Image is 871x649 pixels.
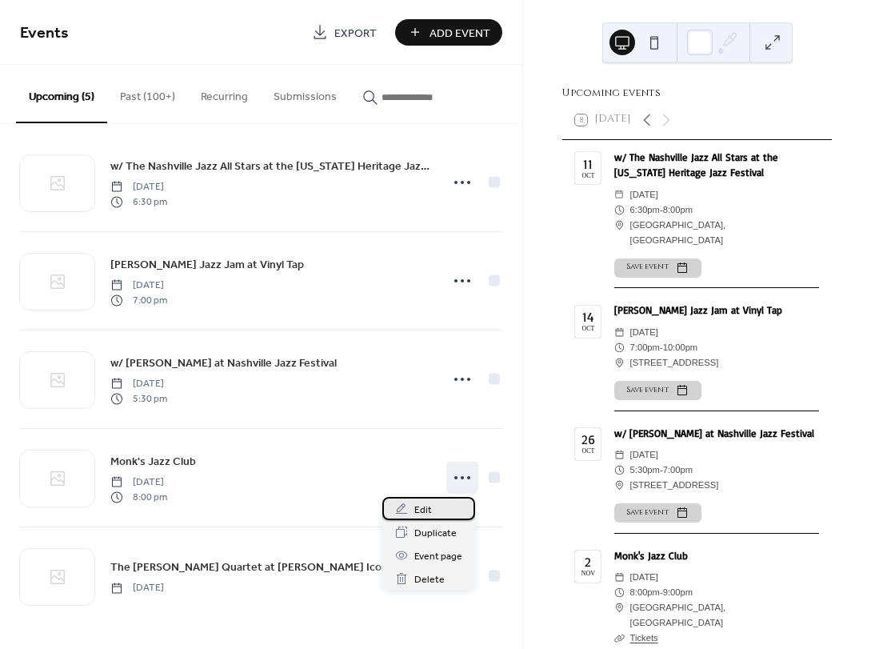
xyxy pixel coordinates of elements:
div: w/ [PERSON_NAME] at Nashville Jazz Festival [614,426,819,441]
div: ​ [614,447,625,463]
span: 5:30pm [630,463,660,478]
button: Save event [614,503,701,523]
span: [DATE] [110,581,164,595]
a: Monk's Jazz Club [110,452,196,471]
span: Export [334,25,377,42]
span: 7:00pm [663,463,693,478]
div: ​ [614,478,625,493]
span: Monk's Jazz Club [110,454,196,471]
span: [STREET_ADDRESS] [630,355,719,371]
div: ​ [614,187,625,202]
span: [DATE] [110,475,167,490]
button: Recurring [188,65,261,122]
span: Duplicate [414,525,457,542]
span: 6:30pm [630,202,660,218]
button: Add Event [395,19,502,46]
span: w/ The Nashville Jazz All Stars at the [US_STATE] Heritage Jazz Festival [110,158,430,175]
a: w/ The Nashville Jazz All Stars at the [US_STATE] Heritage Jazz Festival [110,157,430,175]
span: 7:00pm [630,340,660,355]
span: [DATE] [110,278,167,293]
div: ​ [614,631,625,646]
a: Monk's Jazz Club [614,549,688,562]
span: [DATE] [110,180,167,194]
button: Past (100+) [107,65,188,122]
span: w/ [PERSON_NAME] at Nashville Jazz Festival [110,355,337,372]
span: Event page [414,548,462,565]
button: Save event [614,381,701,400]
span: 8:00pm [630,585,660,600]
span: 6:30 pm [110,194,167,209]
div: ​ [614,570,625,585]
span: [GEOGRAPHIC_DATA], [GEOGRAPHIC_DATA] [630,600,819,631]
div: Oct [581,326,594,332]
div: ​ [614,218,625,233]
span: Edit [414,502,432,519]
span: [DATE] [630,187,658,202]
span: Delete [414,571,445,588]
span: 8:00 pm [110,490,167,504]
span: [DATE] [630,447,658,463]
div: w/ The Nashville Jazz All Stars at the [US_STATE] Heritage Jazz Festival [614,150,819,180]
div: Oct [581,448,594,455]
div: ​ [614,355,625,371]
div: ​ [614,463,625,478]
span: [DATE] [630,325,658,340]
span: - [660,463,663,478]
div: ​ [614,585,625,600]
button: Save event [614,258,701,278]
span: [PERSON_NAME] Jazz Jam at Vinyl Tap [110,257,304,274]
div: Oct [581,173,594,179]
span: [GEOGRAPHIC_DATA], [GEOGRAPHIC_DATA] [630,218,819,248]
span: Add Event [430,25,490,42]
span: Events [20,18,69,49]
span: [DATE] [630,570,658,585]
span: - [660,202,663,218]
div: [PERSON_NAME] Jazz Jam at Vinyl Tap [614,302,819,318]
span: - [660,340,663,355]
div: ​ [614,325,625,340]
a: Tickets [630,633,658,643]
span: 9:00pm [663,585,693,600]
div: 26 [581,433,595,446]
span: [DATE] [110,377,167,391]
a: Export [300,19,389,46]
span: 10:00pm [663,340,698,355]
div: ​ [614,600,625,615]
a: The [PERSON_NAME] Quartet at [PERSON_NAME] Icons of Jazz Series [110,558,430,576]
span: 8:00pm [663,202,693,218]
span: 5:30 pm [110,391,167,406]
button: Submissions [261,65,350,122]
div: 11 [583,158,593,170]
div: Upcoming events [562,86,832,101]
span: 7:00 pm [110,293,167,307]
div: Nov [581,571,595,577]
div: 2 [585,555,591,568]
div: 14 [582,310,594,323]
a: [PERSON_NAME] Jazz Jam at Vinyl Tap [110,255,304,274]
span: The [PERSON_NAME] Quartet at [PERSON_NAME] Icons of Jazz Series [110,559,430,576]
span: [STREET_ADDRESS] [630,478,719,493]
span: - [660,585,663,600]
a: w/ [PERSON_NAME] at Nashville Jazz Festival [110,354,337,372]
button: Upcoming (5) [16,65,107,123]
div: ​ [614,340,625,355]
div: ​ [614,202,625,218]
